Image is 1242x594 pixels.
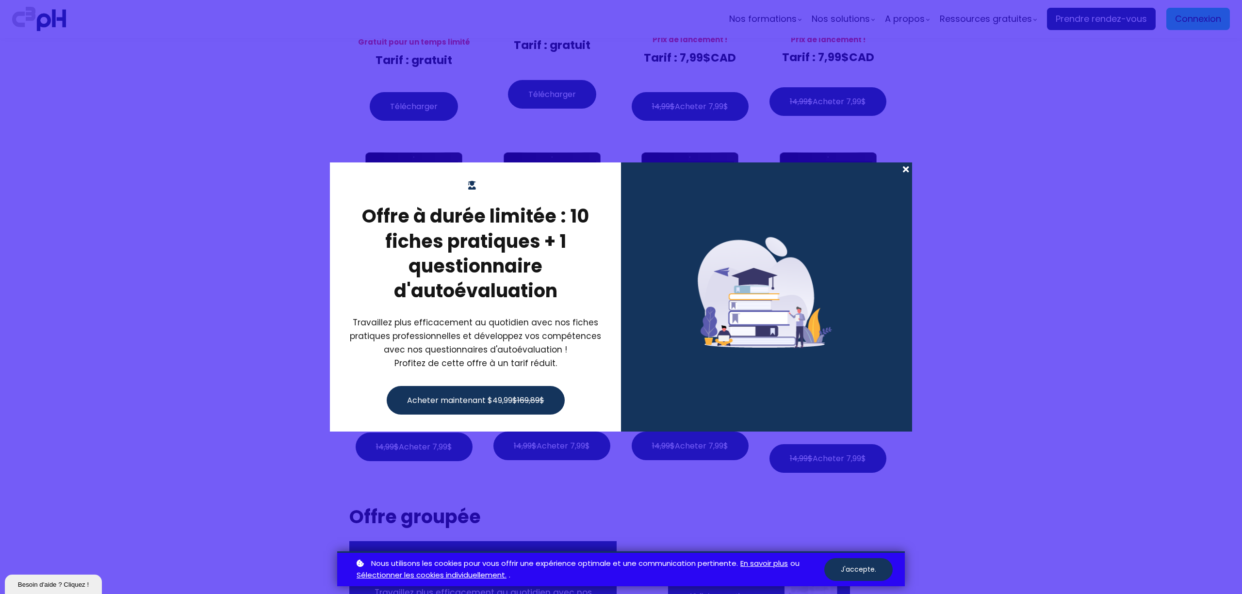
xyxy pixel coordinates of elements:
p: ou . [354,558,824,582]
span: Acheter maintenant $49,99 [407,394,544,406]
span: Nous utilisons les cookies pour vous offrir une expérience optimale et une communication pertinente. [371,558,738,570]
div: Travaillez plus efficacement au quotidien avec nos fiches pratiques professionnelles et développe... [342,316,609,370]
button: Acheter maintenant $49,99$169,89$ [387,386,565,415]
h2: Offre à durée limitée : 10 fiches pratiques + 1 questionnaire d'autoévaluation [342,204,609,303]
iframe: chat widget [5,573,104,594]
s: $169,89$ [512,395,544,406]
a: Sélectionner les cookies individuellement. [357,569,507,581]
button: J'accepte. [824,558,893,581]
a: En savoir plus [740,558,788,570]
